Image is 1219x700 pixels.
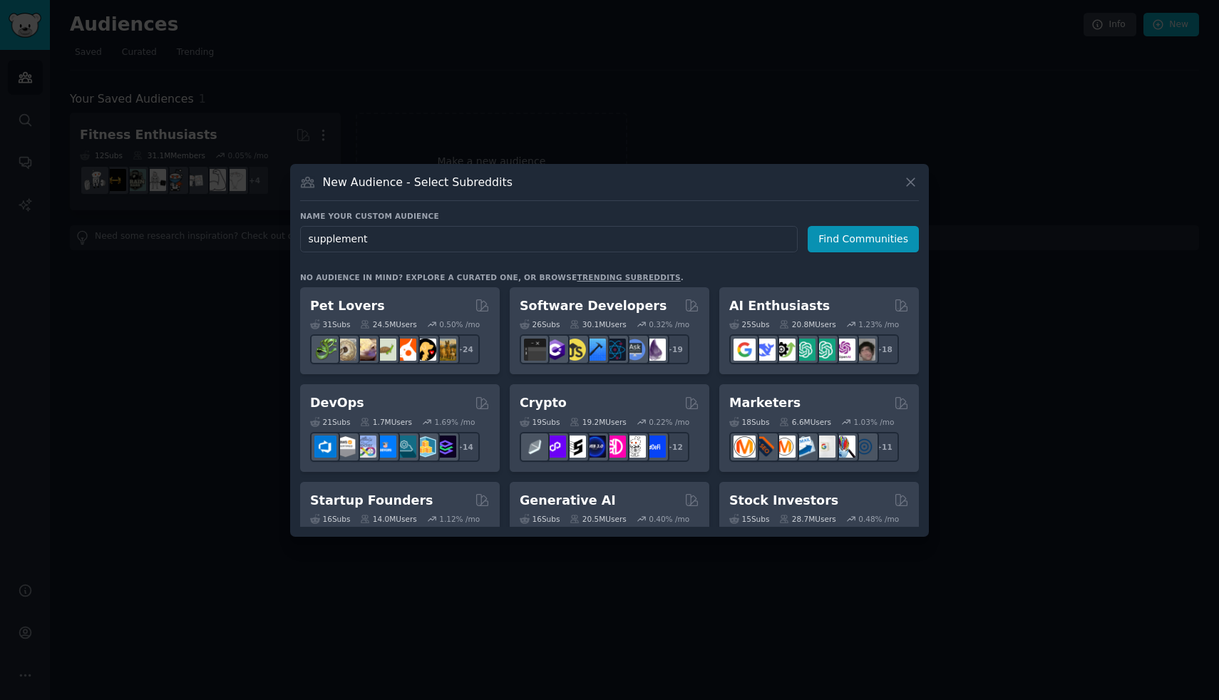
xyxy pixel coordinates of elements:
[520,417,560,427] div: 19 Sub s
[394,339,416,361] img: cockatiel
[729,297,830,315] h2: AI Enthusiasts
[520,514,560,524] div: 16 Sub s
[310,394,364,412] h2: DevOps
[858,319,899,329] div: 1.23 % /mo
[334,339,356,361] img: ballpython
[753,436,776,458] img: bigseo
[310,417,350,427] div: 21 Sub s
[524,339,546,361] img: software
[753,339,776,361] img: DeepSeek
[604,436,626,458] img: defiblockchain
[624,339,646,361] img: AskComputerScience
[414,436,436,458] img: aws_cdk
[300,272,684,282] div: No audience in mind? Explore a curated one, or browse .
[734,339,756,361] img: GoogleGeminiAI
[813,339,835,361] img: chatgpt_prompts_
[649,417,689,427] div: 0.22 % /mo
[773,339,796,361] img: AItoolsCatalog
[570,514,626,524] div: 20.5M Users
[544,436,566,458] img: 0xPolygon
[414,339,436,361] img: PetAdvice
[729,394,801,412] h2: Marketers
[334,436,356,458] img: AWS_Certified_Experts
[869,432,899,462] div: + 11
[624,436,646,458] img: CryptoNews
[853,339,875,361] img: ArtificalIntelligence
[300,211,919,221] h3: Name your custom audience
[520,297,667,315] h2: Software Developers
[649,319,689,329] div: 0.32 % /mo
[853,436,875,458] img: OnlineMarketing
[520,319,560,329] div: 26 Sub s
[858,514,899,524] div: 0.48 % /mo
[659,432,689,462] div: + 12
[450,432,480,462] div: + 14
[570,319,626,329] div: 30.1M Users
[314,436,336,458] img: azuredevops
[644,339,666,361] img: elixir
[779,319,835,329] div: 20.8M Users
[833,436,855,458] img: MarketingResearch
[729,417,769,427] div: 18 Sub s
[354,436,376,458] img: Docker_DevOps
[869,334,899,364] div: + 18
[435,417,475,427] div: 1.69 % /mo
[323,175,513,190] h3: New Audience - Select Subreddits
[450,334,480,364] div: + 24
[729,492,838,510] h2: Stock Investors
[813,436,835,458] img: googleads
[374,339,396,361] img: turtle
[520,492,616,510] h2: Generative AI
[649,514,689,524] div: 0.40 % /mo
[544,339,566,361] img: csharp
[394,436,416,458] img: platformengineering
[729,514,769,524] div: 15 Sub s
[310,492,433,510] h2: Startup Founders
[564,436,586,458] img: ethstaker
[570,417,626,427] div: 19.2M Users
[564,339,586,361] img: learnjavascript
[604,339,626,361] img: reactnative
[439,319,480,329] div: 0.50 % /mo
[577,273,680,282] a: trending subreddits
[833,339,855,361] img: OpenAIDev
[773,436,796,458] img: AskMarketing
[793,339,816,361] img: chatgpt_promptDesign
[360,319,416,329] div: 24.5M Users
[524,436,546,458] img: ethfinance
[310,319,350,329] div: 31 Sub s
[793,436,816,458] img: Emailmarketing
[360,514,416,524] div: 14.0M Users
[314,339,336,361] img: herpetology
[779,417,831,427] div: 6.6M Users
[300,226,798,252] input: Pick a short name, like "Digital Marketers" or "Movie-Goers"
[354,339,376,361] img: leopardgeckos
[310,297,385,315] h2: Pet Lovers
[734,436,756,458] img: content_marketing
[808,226,919,252] button: Find Communities
[584,339,606,361] img: iOSProgramming
[374,436,396,458] img: DevOpsLinks
[520,394,567,412] h2: Crypto
[854,417,895,427] div: 1.03 % /mo
[439,514,480,524] div: 1.12 % /mo
[779,514,835,524] div: 28.7M Users
[310,514,350,524] div: 16 Sub s
[434,436,456,458] img: PlatformEngineers
[729,319,769,329] div: 25 Sub s
[659,334,689,364] div: + 19
[644,436,666,458] img: defi_
[360,417,412,427] div: 1.7M Users
[434,339,456,361] img: dogbreed
[584,436,606,458] img: web3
